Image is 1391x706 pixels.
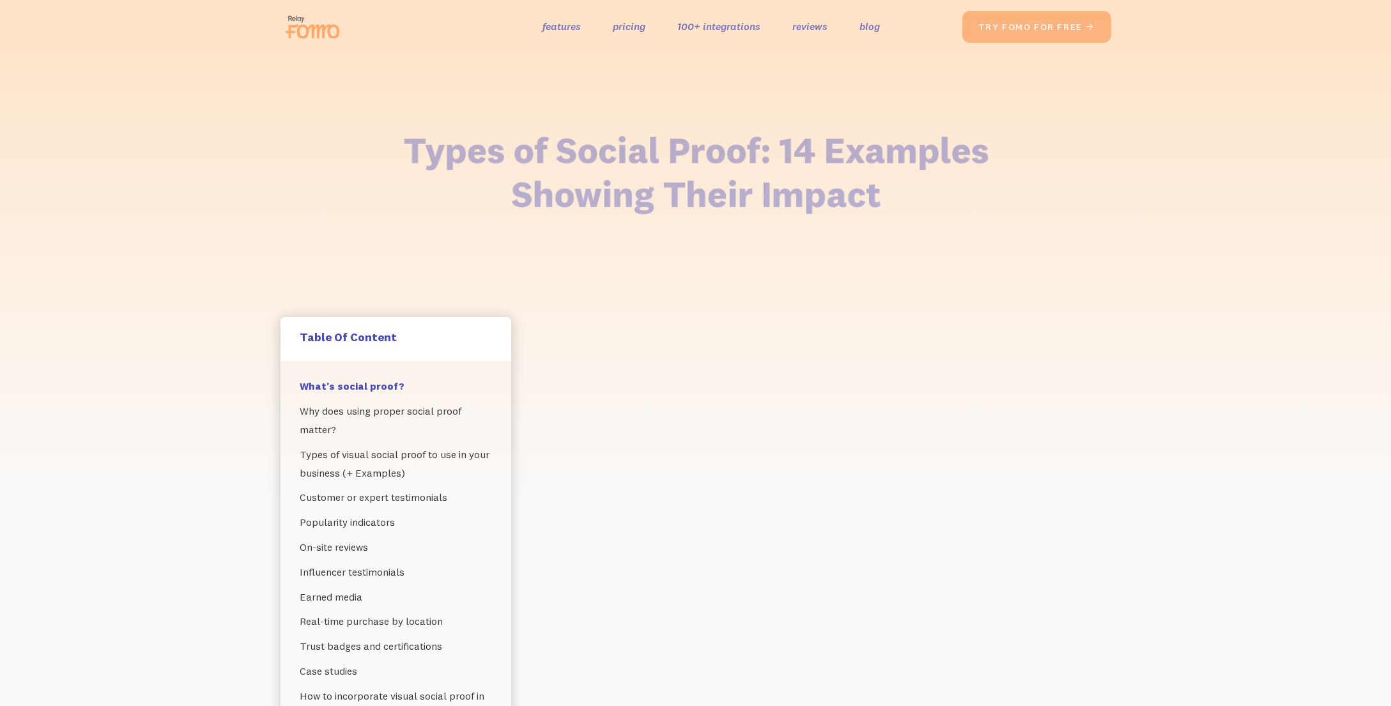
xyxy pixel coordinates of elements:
a: features [542,17,581,36]
strong: What’s social proof? [300,380,404,392]
a: Real-time purchase by location [300,609,492,634]
a: reviews [792,17,827,36]
a: Trust badges and certifications [300,634,492,659]
span:  [1085,21,1095,33]
a: try fomo for free [962,11,1111,43]
a: Customer or expert testimonials [300,485,492,510]
a: blog [859,17,880,36]
a: 100+ integrations [677,17,760,36]
a: Influencer testimonials [300,560,492,585]
a: On-site reviews [300,535,492,560]
a: Case studies [300,659,492,684]
a: Types of visual social proof to use in your business (+ Examples) [300,442,492,486]
a: What’s social proof? [300,374,492,399]
h1: Types of Social Proof: 14 Examples Showing Their Impact [376,128,1015,216]
h5: Table Of Content [300,330,492,344]
a: Popularity indicators [300,510,492,535]
a: pricing [613,17,645,36]
a: Why does using proper social proof matter? [300,399,492,442]
a: Earned media [300,585,492,610]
